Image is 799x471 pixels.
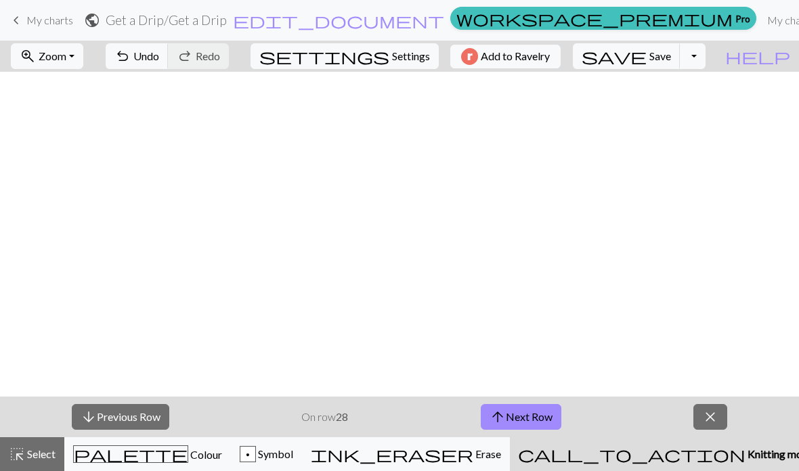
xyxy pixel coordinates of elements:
span: highlight_alt [9,445,25,464]
span: palette [74,445,188,464]
button: Colour [64,437,231,471]
span: keyboard_arrow_left [8,11,24,30]
span: public [84,11,100,30]
span: Colour [188,448,222,461]
span: edit_document [233,11,444,30]
img: Ravelry [461,48,478,65]
button: p Symbol [231,437,302,471]
span: help [725,47,790,66]
span: save [582,47,647,66]
button: Next Row [481,404,561,430]
button: Zoom [11,43,83,69]
a: Pro [450,7,756,30]
span: Select [25,447,56,460]
span: close [702,407,718,426]
span: ink_eraser [311,445,473,464]
button: Previous Row [72,404,169,430]
p: On row [301,409,348,425]
span: settings [259,47,389,66]
span: undo [114,47,131,66]
h2: Get a Drip / Get a Drip [106,12,227,28]
span: zoom_in [20,47,36,66]
button: Undo [106,43,169,69]
span: Undo [133,49,159,62]
span: Settings [392,48,430,64]
span: arrow_downward [81,407,97,426]
span: Erase [473,447,501,460]
span: Zoom [39,49,66,62]
strong: 28 [336,410,348,423]
button: Erase [302,437,510,471]
span: Symbol [256,447,293,460]
button: Save [573,43,681,69]
span: workspace_premium [456,9,733,28]
span: Add to Ravelry [481,48,550,65]
a: My charts [8,9,73,32]
div: p [240,447,255,463]
span: My charts [26,14,73,26]
i: Settings [259,48,389,64]
button: SettingsSettings [251,43,439,69]
span: arrow_upward [490,407,506,426]
span: Save [649,49,671,62]
span: call_to_action [518,445,746,464]
button: Add to Ravelry [450,45,561,68]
